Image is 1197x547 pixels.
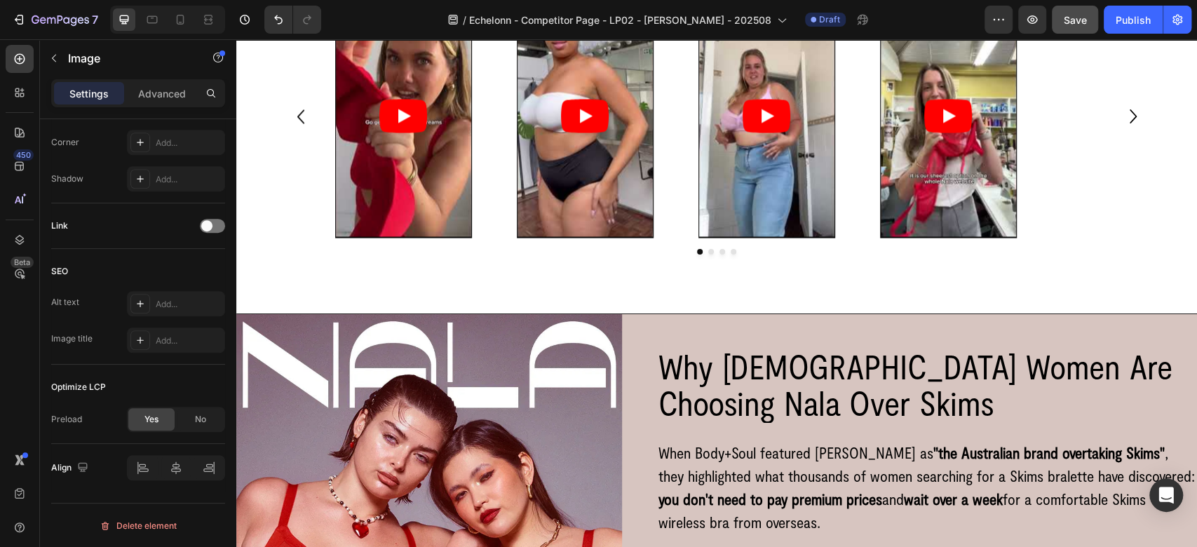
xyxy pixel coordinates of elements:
span: No [195,413,206,426]
div: Alt text [51,296,79,309]
button: Play [325,60,372,93]
p: 7 [92,11,98,28]
div: SEO [51,265,68,278]
span: / [463,13,466,27]
div: Add... [156,298,222,311]
button: Dot [472,210,478,215]
div: Add... [156,335,222,347]
div: Link [51,220,68,232]
strong: you don't need to pay premium prices [422,450,646,468]
p: Advanced [138,86,186,101]
div: Preload [51,413,82,426]
strong: "the Australian brand overtaking Skims" [697,403,928,421]
div: Undo/Redo [264,6,321,34]
button: Publish [1104,6,1163,34]
h2: Why [DEMOGRAPHIC_DATA] Women Are Choosing Nala Over Skims [421,306,961,384]
iframe: Design area [236,39,1197,547]
div: Beta [11,257,34,268]
div: Open Intercom Messenger [1149,478,1183,512]
button: Dot [461,210,466,215]
span: Echelonn - Competitor Page - LP02 - [PERSON_NAME] - 202508 [469,13,771,27]
span: Save [1064,14,1087,26]
span: Draft [819,13,840,26]
button: Delete element [51,515,225,537]
div: Add... [156,173,222,186]
div: Optimize LCP [51,381,106,393]
p: When Body+Soul featured [PERSON_NAME] as , they highlighted what thousands of women searching for... [422,401,959,517]
div: Add... [156,137,222,149]
button: 7 [6,6,104,34]
button: Play [506,60,554,93]
span: Yes [144,413,158,426]
button: Carousel Next Arrow [883,63,911,91]
div: 450 [13,149,34,161]
button: Dot [494,210,500,215]
div: Image title [51,332,93,345]
div: Shadow [51,173,83,185]
button: Save [1052,6,1098,34]
div: Delete element [100,518,177,534]
div: Publish [1116,13,1151,27]
button: Play [688,60,736,93]
div: Corner [51,136,79,149]
div: Align [51,459,91,478]
strong: wait over a week [668,450,766,468]
button: Dot [483,210,489,215]
p: Settings [69,86,109,101]
p: Image [68,50,187,67]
